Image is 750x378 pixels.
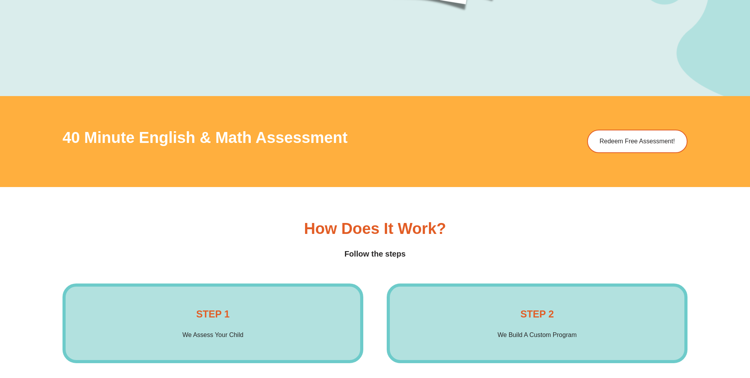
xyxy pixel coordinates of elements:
[304,221,446,236] h3: How Does it Work?
[62,130,484,145] h3: 40 Minute English & Math Assessment
[616,290,750,378] iframe: Chat Widget
[587,130,687,153] a: Redeem Free Assessment!
[600,138,675,144] span: Redeem Free Assessment!
[520,306,554,322] h4: STEP 2
[62,248,687,260] h4: Follow the steps
[196,306,230,322] h4: STEP 1
[498,330,577,341] p: We Build A Custom Program
[182,330,243,341] p: We Assess Your Child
